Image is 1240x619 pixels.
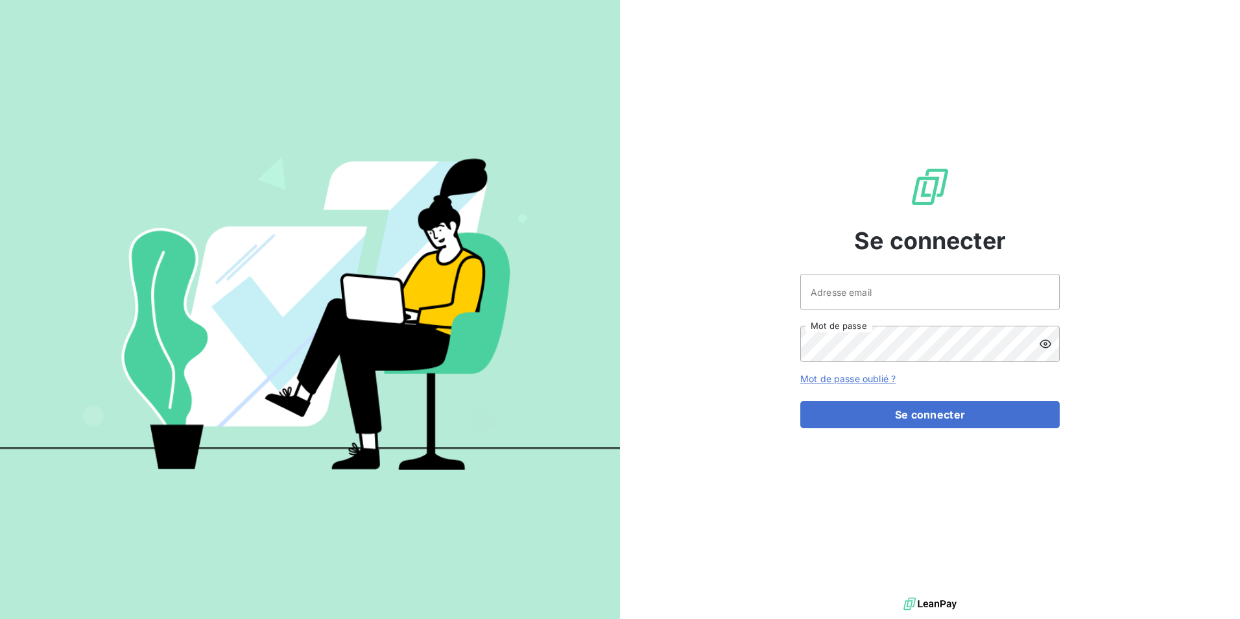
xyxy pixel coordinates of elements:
[903,594,957,614] img: logo
[854,223,1006,258] span: Se connecter
[800,274,1060,310] input: placeholder
[800,373,896,384] a: Mot de passe oublié ?
[909,166,951,208] img: Logo LeanPay
[800,401,1060,428] button: Se connecter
